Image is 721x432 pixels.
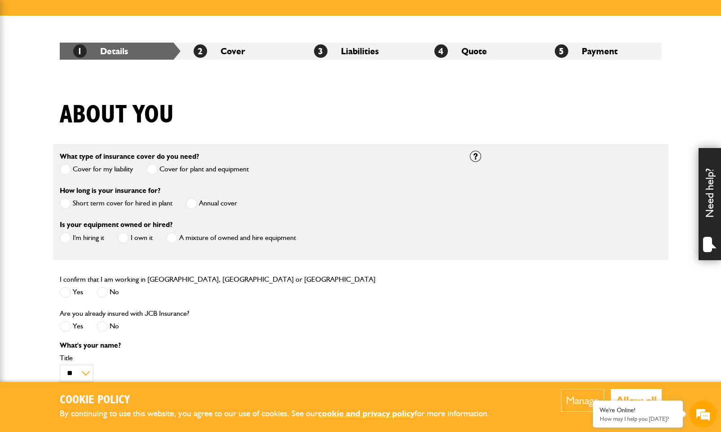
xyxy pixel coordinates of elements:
div: Need help? [699,148,721,260]
p: How may I help you today? [600,415,676,422]
h1: About you [60,100,174,130]
button: Allow all [611,389,662,412]
span: 4 [434,44,448,58]
span: 1 [73,44,87,58]
label: How long is your insurance for? [60,187,160,194]
h2: Cookie Policy [60,393,504,407]
label: Short term cover for hired in plant [60,198,173,209]
label: I confirm that I am working in [GEOGRAPHIC_DATA], [GEOGRAPHIC_DATA] or [GEOGRAPHIC_DATA] [60,276,376,283]
li: Details [60,43,180,60]
label: No [97,287,119,298]
label: Is your equipment owned or hired? [60,221,173,228]
label: Cover for my liability [60,164,133,175]
div: We're Online! [600,406,676,414]
span: 2 [194,44,207,58]
li: Quote [421,43,541,60]
label: I'm hiring it [60,232,104,244]
span: 5 [555,44,568,58]
label: Annual cover [186,198,237,209]
label: Are you already insured with JCB Insurance? [60,310,189,317]
label: What type of insurance cover do you need? [60,153,199,160]
label: Cover for plant and equipment [146,164,249,175]
label: I own it [118,232,153,244]
label: Yes [60,287,83,298]
p: By continuing to use this website, you agree to our use of cookies. See our for more information. [60,407,504,421]
a: cookie and privacy policy [318,408,415,419]
label: No [97,321,119,332]
li: Payment [541,43,662,60]
p: What's your name? [60,342,456,349]
label: Yes [60,321,83,332]
label: Title [60,354,456,362]
button: Manage [561,389,604,412]
li: Liabilities [301,43,421,60]
li: Cover [180,43,301,60]
span: 3 [314,44,327,58]
label: A mixture of owned and hire equipment [166,232,296,244]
